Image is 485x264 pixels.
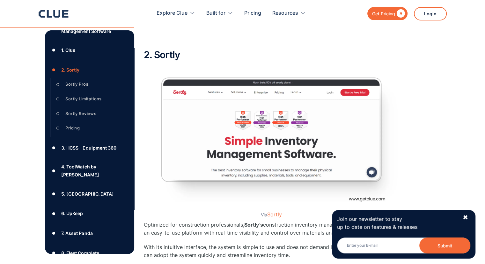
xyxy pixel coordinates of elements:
div: ○ [54,94,62,104]
div: 1. Clue [61,46,75,54]
div: ● [50,229,58,238]
a: Pricing [244,3,261,23]
a: ○Sortly Reviews [54,109,124,118]
a: ●5. [GEOGRAPHIC_DATA] [50,189,129,199]
div: Sortly Limitations [65,95,101,103]
div: Built for [206,3,233,23]
div: 5. [GEOGRAPHIC_DATA] [61,190,114,198]
input: Enter your E-mail [337,237,470,253]
strong: Sortly’s [244,221,263,228]
div: Pricing [65,124,80,132]
div: ● [50,45,58,55]
a: ●1. Clue [50,45,129,55]
div: ○ [54,109,62,118]
p: ‍ [144,35,399,43]
div: ● [50,65,58,75]
div: ● [50,143,58,153]
figcaption: Via [144,212,399,218]
div: ✖ [463,214,468,221]
a: Get Pricing [367,7,408,20]
div: Resources [272,3,306,23]
div: ● [50,209,58,218]
div: ● [50,189,58,199]
div:  [395,10,405,18]
a: ●2. Sortly [50,65,129,75]
div: Explore Clue [157,3,195,23]
p: Optimized for construction professionals, construction inventory management software provides an ... [144,221,399,237]
div: Sortly Reviews [65,110,96,118]
a: ●3. HCSS - Equipment 360 [50,143,129,153]
div: Get Pricing [372,10,395,18]
a: ●8. Fleet Complete [50,248,129,258]
a: ●6. UpKeep [50,209,129,218]
div: ● [50,248,58,258]
div: Explore Clue [157,3,187,23]
a: ○Sortly Pros [54,80,124,89]
div: 6. UpKeep [61,209,83,217]
div: Sortly Pros [65,80,88,88]
a: ●7. Asset Panda [50,229,129,238]
div: 7. Asset Panda [61,229,92,237]
div: ○ [54,80,62,89]
a: Login [414,7,447,20]
div: 2. Sortly [61,66,79,74]
button: Submit [419,237,470,253]
h2: 2. Sortly [144,50,399,60]
a: ○Pricing [54,123,124,133]
div: ● [50,166,58,176]
div: Resources [272,3,298,23]
a: Sortly [267,211,282,218]
div: 3. HCSS - Equipment 360 [61,144,116,152]
img: Sortly homepage [144,66,399,210]
div: ○ [54,123,62,133]
div: Built for [206,3,225,23]
p: Join our newsletter to stay up to date on features & releases [337,215,457,231]
a: ○Sortly Limitations [54,94,124,104]
a: ●4. ToolWatch by [PERSON_NAME] [50,163,129,179]
div: 8. Fleet Complete [61,249,99,257]
div: 4. ToolWatch by [PERSON_NAME] [61,163,129,179]
p: With its intuitive interface, the system is simple to use and does not demand lengthy training, s... [144,243,399,259]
